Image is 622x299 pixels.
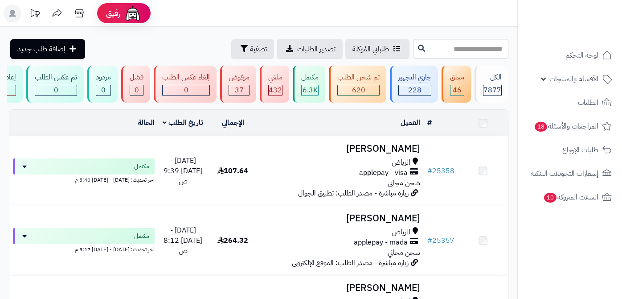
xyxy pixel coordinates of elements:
[297,44,336,54] span: تصدير الطلبات
[261,144,420,154] h3: [PERSON_NAME]
[96,85,110,96] div: 0
[392,227,410,237] span: الرياض
[292,257,409,268] span: زيارة مباشرة - مصدر الطلب: الموقع الإلكتروني
[483,85,501,96] span: 7877
[10,39,85,59] a: إضافة طلب جديد
[277,39,343,59] a: تصدير الطلبات
[345,39,409,59] a: طلباتي المُوكلة
[565,49,598,62] span: لوحة التحكم
[231,39,274,59] button: تصفية
[222,117,244,128] a: الإجمالي
[268,72,282,83] div: ملغي
[35,85,77,96] div: 0
[453,85,462,96] span: 46
[235,85,244,96] span: 37
[13,244,155,253] div: اخر تحديث: [DATE] - [DATE] 5:17 م
[229,85,249,96] div: 37
[184,85,188,96] span: 0
[399,85,431,96] div: 228
[408,85,421,96] span: 228
[301,72,319,83] div: مكتمل
[13,174,155,184] div: اخر تحديث: [DATE] - [DATE] 5:40 م
[25,66,86,103] a: تم عكس الطلب 0
[138,117,155,128] a: الحالة
[427,166,432,176] span: #
[450,85,464,96] div: 46
[250,44,267,54] span: تصفية
[124,4,142,22] img: ai-face.png
[162,72,210,83] div: إلغاء عكس الطلب
[338,85,379,96] div: 620
[523,45,617,66] a: لوحة التحكم
[24,4,46,25] a: تحديثات المنصة
[134,162,149,171] span: مكتمل
[327,66,388,103] a: تم شحن الطلب 620
[17,44,65,54] span: إضافة طلب جديد
[561,19,614,37] img: logo-2.png
[427,117,432,128] a: #
[450,72,464,83] div: معلق
[291,66,327,103] a: مكتمل 6.3K
[119,66,152,103] a: فشل 0
[163,85,209,96] div: 0
[388,178,420,188] span: شحن مجاني
[269,85,282,96] span: 432
[427,166,454,176] a: #25358
[337,72,380,83] div: تم شحن الطلب
[398,72,431,83] div: جاري التجهيز
[229,72,250,83] div: مرفوض
[101,85,106,96] span: 0
[261,283,420,293] h3: [PERSON_NAME]
[352,85,365,96] span: 620
[352,44,389,54] span: طلباتي المُوكلة
[544,193,557,203] span: 10
[152,66,218,103] a: إلغاء عكس الطلب 0
[388,247,420,258] span: شحن مجاني
[543,191,598,203] span: السلات المتروكة
[302,85,318,96] div: 6326
[163,117,203,128] a: تاريخ الطلب
[359,168,408,178] span: applepay - visa
[523,187,617,208] a: السلات المتروكة10
[549,73,598,85] span: الأقسام والمنتجات
[401,117,420,128] a: العميل
[427,235,454,246] a: #25357
[130,72,143,83] div: فشل
[35,72,77,83] div: تم عكس الطلب
[298,188,409,199] span: زيارة مباشرة - مصدر الطلب: تطبيق الجوال
[134,232,149,241] span: مكتمل
[164,225,202,256] span: [DATE] - [DATE] 8:12 ص
[562,144,598,156] span: طلبات الإرجاع
[534,120,598,133] span: المراجعات والأسئلة
[106,8,120,19] span: رفيق
[303,85,318,96] span: 6.3K
[96,72,111,83] div: مردود
[473,66,510,103] a: الكل7877
[531,167,598,180] span: إشعارات التحويلات البنكية
[217,235,248,246] span: 264.32
[392,158,410,168] span: الرياض
[523,139,617,161] a: طلبات الإرجاع
[54,85,58,96] span: 0
[354,237,408,248] span: applepay - mada
[523,163,617,184] a: إشعارات التحويلات البنكية
[164,155,202,187] span: [DATE] - [DATE] 9:39 ص
[218,66,258,103] a: مرفوض 37
[440,66,473,103] a: معلق 46
[135,85,139,96] span: 0
[86,66,119,103] a: مردود 0
[261,213,420,224] h3: [PERSON_NAME]
[534,122,547,132] span: 18
[523,116,617,137] a: المراجعات والأسئلة18
[483,72,502,83] div: الكل
[217,166,248,176] span: 107.64
[258,66,291,103] a: ملغي 432
[523,92,617,113] a: الطلبات
[388,66,440,103] a: جاري التجهيز 228
[578,96,598,109] span: الطلبات
[130,85,143,96] div: 0
[427,235,432,246] span: #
